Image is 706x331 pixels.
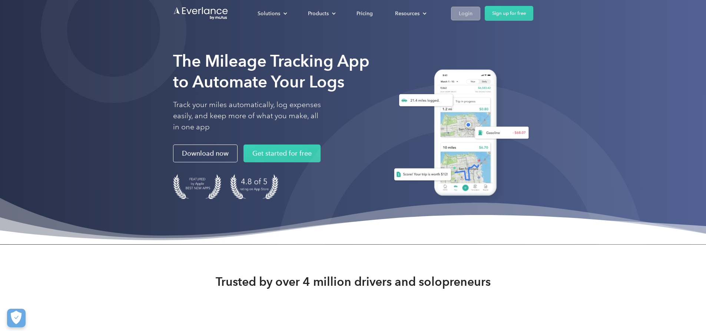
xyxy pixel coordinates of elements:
a: Get started for free [243,145,321,162]
a: Sign up for free [485,6,533,21]
div: Resources [388,7,432,20]
div: Products [301,7,342,20]
div: Pricing [357,9,373,18]
div: Products [308,9,329,18]
img: Everlance, mileage tracker app, expense tracking app [385,64,533,204]
div: Solutions [258,9,280,18]
a: Go to homepage [173,6,229,20]
a: Login [451,7,480,20]
div: Login [459,9,473,18]
p: Track your miles automatically, log expenses easily, and keep more of what you make, all in one app [173,99,321,133]
img: Badge for Featured by Apple Best New Apps [173,174,221,199]
a: Download now [173,145,238,162]
img: 4.9 out of 5 stars on the app store [230,174,278,199]
button: Cookies Settings [7,309,26,327]
div: Resources [395,9,420,18]
div: Solutions [250,7,293,20]
strong: Trusted by over 4 million drivers and solopreneurs [216,274,491,289]
a: Pricing [349,7,380,20]
strong: The Mileage Tracking App to Automate Your Logs [173,51,369,92]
